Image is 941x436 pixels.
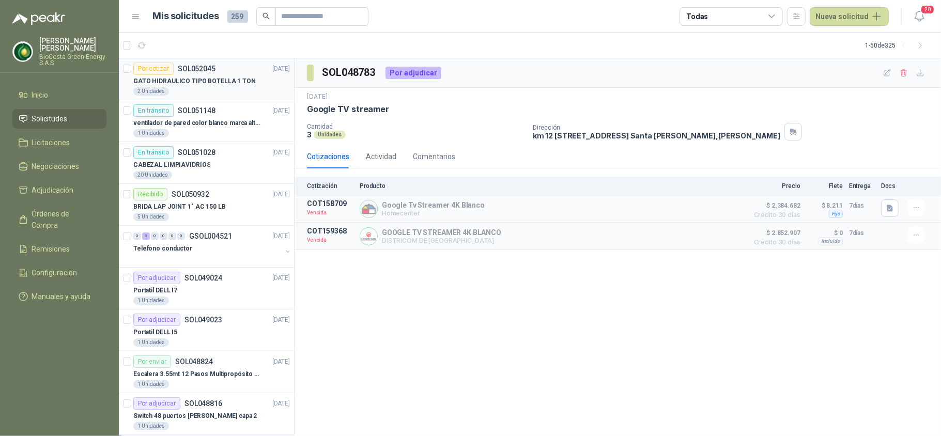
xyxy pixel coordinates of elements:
div: 1 Unidades [133,380,169,388]
span: Solicitudes [32,113,68,124]
span: $ 2.852.907 [749,227,800,239]
p: SOL052045 [178,65,215,72]
div: Por adjudicar [133,397,180,410]
p: COT159368 [307,227,353,235]
div: 1 Unidades [133,129,169,137]
a: Órdenes de Compra [12,204,106,235]
p: Vencida [307,235,353,245]
p: 3 [307,130,312,139]
h3: SOL048783 [322,65,377,81]
p: Cantidad [307,123,525,130]
p: GSOL004521 [189,232,232,240]
a: Remisiones [12,239,106,259]
p: [PERSON_NAME] [PERSON_NAME] [39,37,106,52]
span: Configuración [32,267,78,278]
p: Entrega [849,182,875,190]
a: 0 3 0 0 0 0 GSOL004521[DATE] Telefono conductor [133,230,292,263]
div: 1 - 50 de 325 [865,37,929,54]
div: 1 Unidades [133,338,169,347]
p: Cotización [307,182,353,190]
span: Licitaciones [32,137,70,148]
span: Inicio [32,89,49,101]
div: 0 [168,232,176,240]
p: SOL051028 [178,149,215,156]
p: Flete [807,182,843,190]
p: 7 días [849,199,875,212]
span: 259 [227,10,248,23]
p: [DATE] [272,106,290,116]
p: Google TV streamer [307,104,389,115]
div: Todas [686,11,708,22]
a: Por adjudicarSOL049023[DATE] Portatil DELL I51 Unidades [119,309,294,351]
a: Configuración [12,263,106,283]
span: Crédito 30 días [749,212,800,218]
div: 0 [151,232,159,240]
p: [DATE] [272,357,290,367]
p: SOL048824 [175,358,213,365]
p: Portatil DELL I7 [133,286,177,295]
div: En tránsito [133,104,174,117]
p: Telefono conductor [133,244,192,254]
span: Órdenes de Compra [32,208,97,231]
a: Negociaciones [12,157,106,176]
button: 20 [910,7,929,26]
p: SOL049024 [184,274,222,282]
a: Inicio [12,85,106,105]
a: En tránsitoSOL051148[DATE] ventilador de pared color blanco marca alteza1 Unidades [119,100,294,142]
div: Actividad [366,151,396,162]
div: Cotizaciones [307,151,349,162]
p: GATO HIDRAULICO TIPO BOTELLA 1 TON [133,76,256,86]
a: Por adjudicarSOL048816[DATE] Switch 48 puertos [PERSON_NAME] capa 21 Unidades [119,393,294,435]
a: En tránsitoSOL051028[DATE] CABEZAL LIMPIAVIDRIOS20 Unidades [119,142,294,184]
p: Escalera 3.55mt 12 Pasos Multipropósito Aluminio 150kg [133,369,262,379]
p: Google Tv Streamer 4K Blanco [382,201,485,209]
p: ventilador de pared color blanco marca alteza [133,118,262,128]
img: Company Logo [360,228,377,245]
div: 3 [142,232,150,240]
p: [DATE] [272,399,290,409]
a: Solicitudes [12,109,106,129]
p: GOOGLE TV STREAMER 4K BLANCO [382,228,501,237]
p: BRIDA LAP JOINT 1" AC 150 LB [133,202,226,212]
div: 0 [160,232,167,240]
div: 0 [133,232,141,240]
a: Licitaciones [12,133,106,152]
span: 20 [920,5,935,14]
span: search [263,12,270,20]
p: [DATE] [307,92,328,102]
p: Homecenter [382,209,485,217]
p: COT158709 [307,199,353,208]
div: 5 Unidades [133,213,169,221]
div: Por enviar [133,355,171,368]
div: 2 Unidades [133,87,169,96]
div: Por cotizar [133,63,174,75]
p: $ 8.211 [807,199,843,212]
div: Incluido [819,237,843,245]
p: CABEZAL LIMPIAVIDRIOS [133,160,210,170]
p: SOL048816 [184,400,222,407]
p: [DATE] [272,64,290,74]
a: Por enviarSOL048824[DATE] Escalera 3.55mt 12 Pasos Multipropósito Aluminio 150kg1 Unidades [119,351,294,393]
p: BioCosta Green Energy S.A.S [39,54,106,66]
p: SOL051148 [178,107,215,114]
p: Docs [881,182,902,190]
p: Precio [749,182,800,190]
div: 0 [177,232,185,240]
p: Switch 48 puertos [PERSON_NAME] capa 2 [133,411,257,421]
div: 20 Unidades [133,171,172,179]
span: $ 2.384.682 [749,199,800,212]
div: Por adjudicar [385,67,441,79]
div: Comentarios [413,151,455,162]
img: Company Logo [13,42,33,61]
span: Crédito 30 días [749,239,800,245]
p: [DATE] [272,190,290,199]
button: Nueva solicitud [810,7,889,26]
span: Remisiones [32,243,70,255]
span: Negociaciones [32,161,80,172]
div: 1 Unidades [133,297,169,305]
span: Adjudicación [32,184,74,196]
div: Por adjudicar [133,314,180,326]
img: Logo peakr [12,12,65,25]
p: km 12 [STREET_ADDRESS] Santa [PERSON_NAME] , [PERSON_NAME] [533,131,780,140]
a: Manuales y ayuda [12,287,106,306]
